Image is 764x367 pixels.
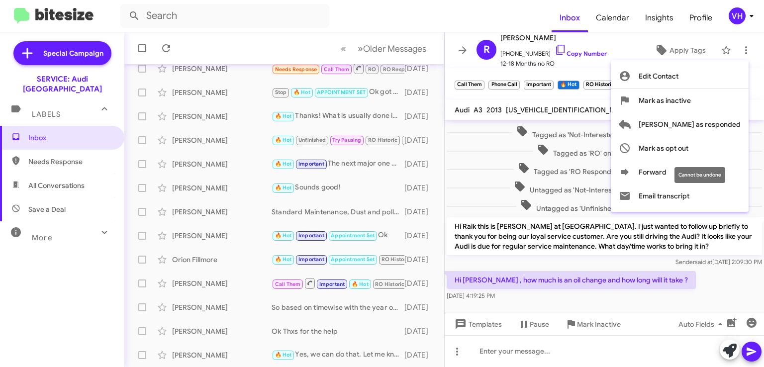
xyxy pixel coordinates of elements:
[674,167,725,183] div: Cannot be undone
[639,64,678,88] span: Edit Contact
[611,184,749,208] button: Email transcript
[639,136,688,160] span: Mark as opt out
[639,89,691,112] span: Mark as inactive
[639,112,741,136] span: [PERSON_NAME] as responded
[611,160,749,184] button: Forward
